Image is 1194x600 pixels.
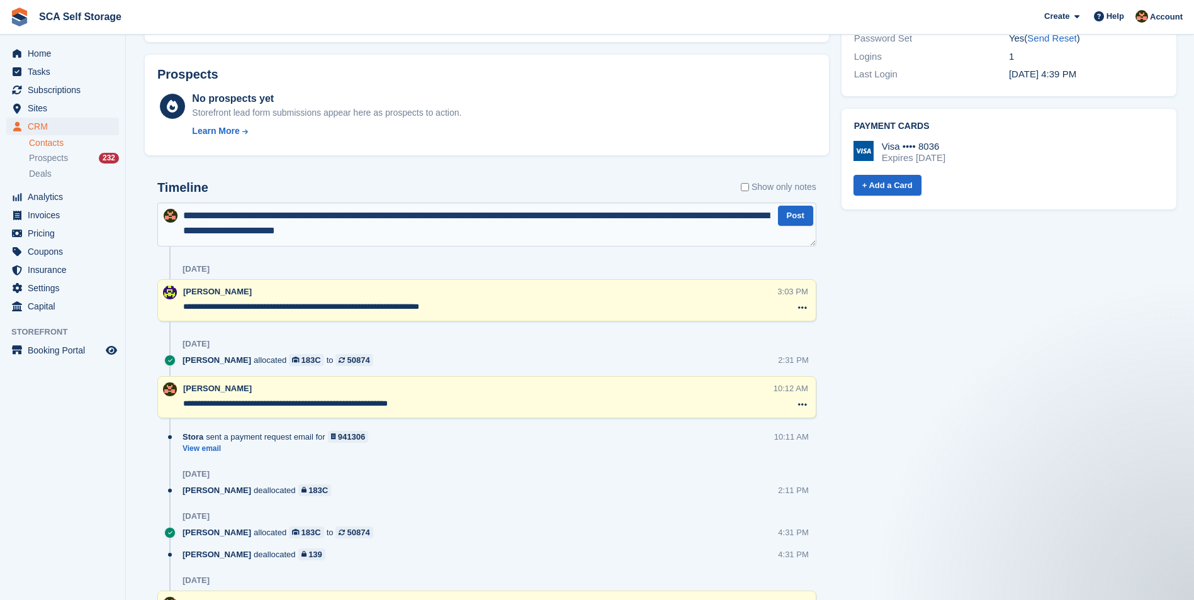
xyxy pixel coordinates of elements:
[183,431,203,443] span: Stora
[192,91,461,106] div: No prospects yet
[99,153,119,164] div: 232
[289,526,324,538] a: 183C
[1150,11,1183,23] span: Account
[298,548,325,560] a: 139
[6,225,119,242] a: menu
[854,67,1009,82] div: Last Login
[183,526,380,538] div: allocated to
[28,279,103,297] span: Settings
[183,548,251,560] span: [PERSON_NAME]
[192,125,461,138] a: Learn More
[163,382,177,396] img: Sarah Race
[183,511,210,521] div: [DATE]
[183,575,210,586] div: [DATE]
[6,342,119,359] a: menu
[1009,50,1164,64] div: 1
[6,279,119,297] a: menu
[1009,31,1164,46] div: Yes
[163,286,177,299] img: Thomas Webb
[10,8,29,26] img: stora-icon-8386f47178a22dfd0bd8f6a31ec36ba5ce8667c1dd55bd0f319d3a0aa187defe.svg
[6,118,119,135] a: menu
[778,206,813,226] button: Post
[774,382,808,394] div: 10:12 AM
[854,121,1164,131] h2: Payment cards
[778,548,808,560] div: 4:31 PM
[28,206,103,224] span: Invoices
[1027,33,1076,43] a: Send Reset
[1135,10,1148,23] img: Sarah Race
[328,431,369,443] a: 941306
[28,118,103,135] span: CRM
[28,297,103,315] span: Capital
[1009,69,1076,79] time: 2024-08-23 15:39:08 UTC
[29,152,119,165] a: Prospects 232
[6,261,119,279] a: menu
[104,343,119,358] a: Preview store
[854,31,1009,46] div: Password Set
[882,152,945,164] div: Expires [DATE]
[29,152,68,164] span: Prospects
[183,431,375,443] div: sent a payment request email for
[882,141,945,152] div: Visa •••• 8036
[183,339,210,349] div: [DATE]
[183,526,251,538] span: [PERSON_NAME]
[183,484,337,496] div: deallocated
[29,168,52,180] span: Deals
[28,81,103,99] span: Subscriptions
[778,526,808,538] div: 4:31 PM
[6,206,119,224] a: menu
[6,81,119,99] a: menu
[308,484,328,496] div: 183C
[183,384,252,393] span: [PERSON_NAME]
[11,326,125,338] span: Storefront
[301,354,321,366] div: 183C
[183,443,375,454] a: View email
[28,99,103,117] span: Sites
[28,63,103,81] span: Tasks
[778,484,808,496] div: 2:11 PM
[774,431,809,443] div: 10:11 AM
[28,188,103,206] span: Analytics
[301,526,321,538] div: 183C
[28,342,103,359] span: Booking Portal
[29,137,119,149] a: Contacts
[183,354,251,366] span: [PERSON_NAME]
[183,469,210,479] div: [DATE]
[1107,10,1124,23] span: Help
[192,106,461,119] div: Storefront lead form submissions appear here as prospects to action.
[347,354,369,366] div: 50874
[6,45,119,62] a: menu
[6,297,119,315] a: menu
[289,354,324,366] a: 183C
[778,354,808,366] div: 2:31 PM
[29,167,119,181] a: Deals
[308,548,322,560] div: 139
[335,526,373,538] a: 50874
[28,243,103,260] span: Coupons
[335,354,373,366] a: 50874
[183,484,251,496] span: [PERSON_NAME]
[183,287,252,296] span: [PERSON_NAME]
[741,181,749,194] input: Show only notes
[28,225,103,242] span: Pricing
[298,484,332,496] a: 183C
[6,243,119,260] a: menu
[28,45,103,62] span: Home
[34,6,127,27] a: SCA Self Storage
[183,264,210,274] div: [DATE]
[183,354,380,366] div: allocated to
[741,181,816,194] label: Show only notes
[28,261,103,279] span: Insurance
[157,67,218,82] h2: Prospects
[192,125,239,138] div: Learn More
[6,63,119,81] a: menu
[6,188,119,206] a: menu
[1044,10,1069,23] span: Create
[853,175,921,196] a: + Add a Card
[853,141,874,161] img: Visa Logo
[347,526,369,538] div: 50874
[164,209,177,223] img: Sarah Race
[1024,33,1079,43] span: ( )
[183,548,332,560] div: deallocated
[777,286,808,297] div: 3:03 PM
